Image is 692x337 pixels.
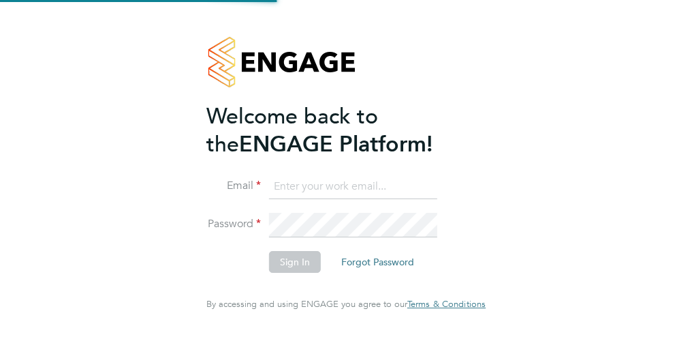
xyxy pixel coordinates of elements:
label: Password [206,217,261,231]
label: Email [206,179,261,193]
a: Terms & Conditions [407,299,486,310]
input: Enter your work email... [269,175,437,199]
span: By accessing and using ENGAGE you agree to our [206,298,486,310]
button: Sign In [269,251,321,273]
h2: ENGAGE Platform! [206,102,472,158]
button: Forgot Password [330,251,425,273]
span: Welcome back to the [206,103,378,158]
span: Terms & Conditions [407,298,486,310]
